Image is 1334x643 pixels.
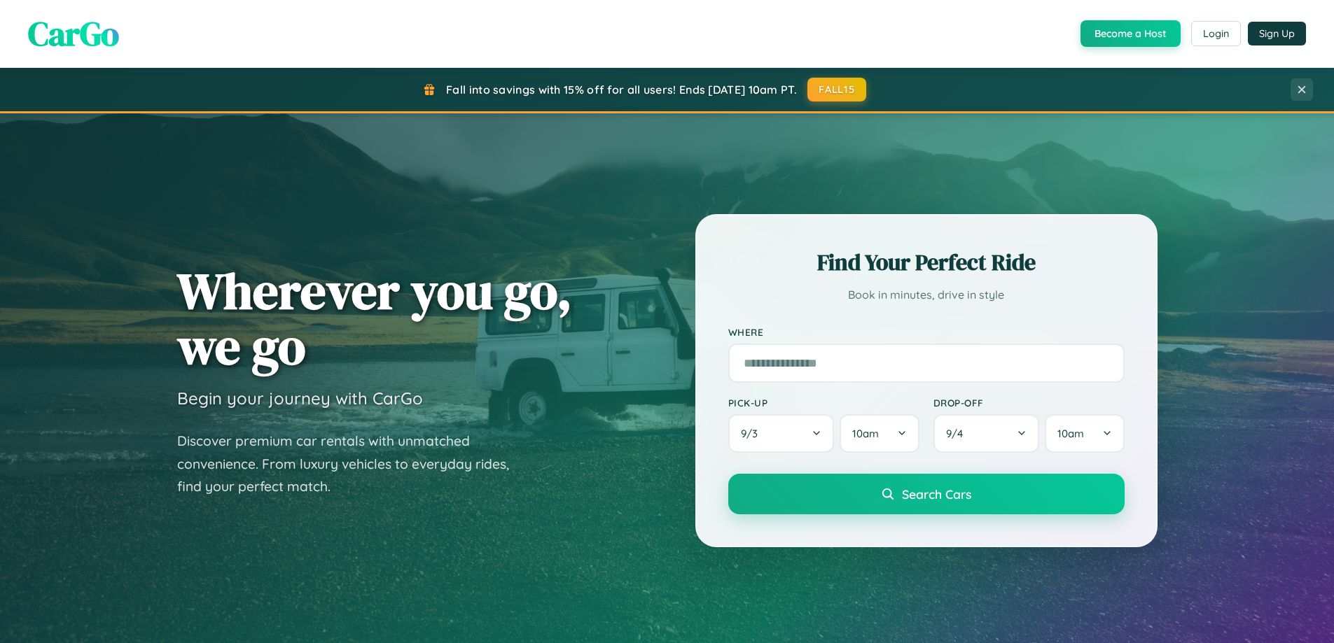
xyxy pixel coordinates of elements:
[728,474,1125,514] button: Search Cars
[177,388,423,409] h3: Begin your journey with CarGo
[1045,414,1124,453] button: 10am
[902,486,971,502] span: Search Cars
[728,285,1125,305] p: Book in minutes, drive in style
[946,427,970,440] span: 9 / 4
[728,397,919,409] label: Pick-up
[28,10,119,57] span: CarGo
[446,83,797,97] span: Fall into savings with 15% off for all users! Ends [DATE] 10am PT.
[1081,20,1181,47] button: Become a Host
[1248,22,1306,45] button: Sign Up
[852,427,879,440] span: 10am
[1057,427,1084,440] span: 10am
[933,397,1125,409] label: Drop-off
[840,414,919,453] button: 10am
[728,414,835,453] button: 9/3
[1191,21,1241,46] button: Login
[807,78,866,101] button: FALL15
[177,430,527,498] p: Discover premium car rentals with unmatched convenience. From luxury vehicles to everyday rides, ...
[177,263,572,374] h1: Wherever you go, we go
[741,427,765,440] span: 9 / 3
[933,414,1040,453] button: 9/4
[728,326,1125,338] label: Where
[728,247,1125,278] h2: Find Your Perfect Ride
